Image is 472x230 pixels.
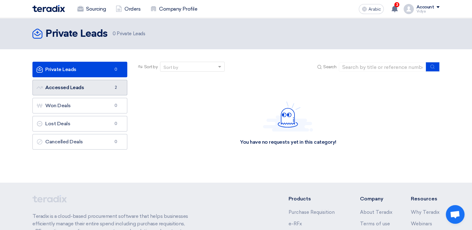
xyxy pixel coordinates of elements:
a: Sourcing [72,2,111,16]
font: Orders [124,5,140,13]
div: You have no requests yet in this category! [240,139,336,146]
button: Arabic [359,4,384,14]
span: 0 [112,139,119,145]
a: Cancelled Deals0 [32,134,127,150]
font: Cancelled Deals [36,139,83,145]
a: Purchase Requisition [289,209,335,215]
font: Sourcing [86,5,106,13]
a: Why Teradix [411,209,440,215]
span: 0 [113,31,116,36]
font: Accessed Leads [36,84,84,90]
span: Search [323,64,336,70]
a: e-RFx [289,221,302,227]
img: profile_test.png [404,4,414,14]
span: Arabic [368,7,381,12]
a: Accessed Leads2 [32,80,127,95]
span: 0 [112,121,119,127]
h2: Private Leads [46,28,108,40]
font: Lost Deals [36,121,70,127]
span: 0 [112,66,119,73]
a: Private Leads0 [32,62,127,77]
a: About Teradix [360,209,392,215]
a: Lost Deals0 [32,116,127,132]
span: Sort by [144,64,158,70]
a: Orders [111,2,145,16]
div: Sort by [163,64,178,71]
span: 2 [112,84,119,91]
input: Search by title or reference number [339,62,426,72]
img: Teradix logo [32,5,65,12]
div: Account [416,5,434,10]
li: Resources [411,195,440,203]
img: Hello [263,101,313,132]
font: Private Leads [113,31,145,36]
a: Open chat [446,205,465,224]
li: Company [360,195,392,203]
font: Won Deals [36,103,71,108]
a: Webinars [411,221,432,227]
li: Products [289,195,341,203]
span: 3 [394,2,399,7]
font: Private Leads [36,66,76,72]
div: Vidya [416,10,440,13]
span: 0 [112,103,119,109]
a: Won Deals0 [32,98,127,113]
font: Company Profile [159,5,197,13]
a: Terms of use [360,221,390,227]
